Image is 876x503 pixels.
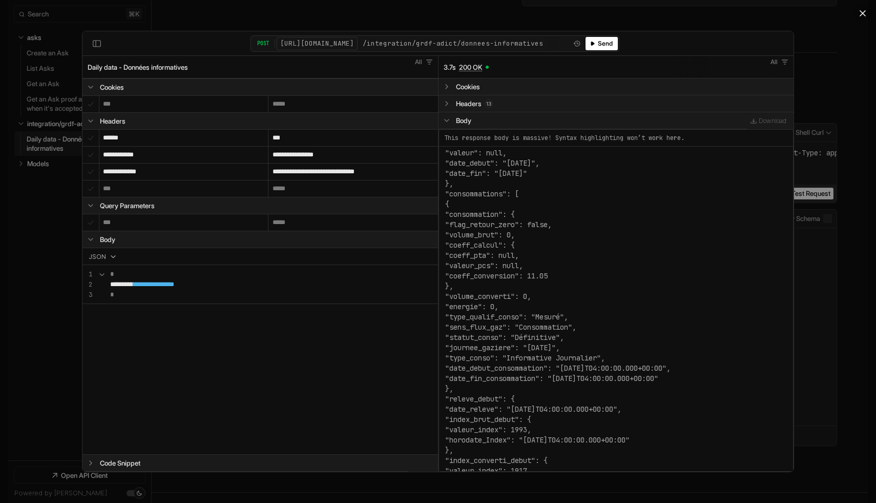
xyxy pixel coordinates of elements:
[82,31,794,472] div: API Client
[445,343,671,353] div: "journee_gaziere": "[DATE]",
[770,57,778,67] span: All
[445,260,671,271] div: "valeur_pcs": null,
[445,394,671,404] div: "releve_debut": {
[445,219,671,230] div: "flag_retour_zero": false,
[445,240,671,250] div: "coeff_calcul": {
[445,209,671,219] div: "consommation": {
[747,115,789,127] a: Download
[445,301,671,312] div: "energie": 0,
[445,168,671,178] div: "date_fin": "[DATE]"
[85,269,96,279] div: 1
[445,384,671,394] div: },
[445,466,671,476] div: "valeur_index": 1917,
[445,312,671,322] div: "type_qualif_conso": "Mesuré",
[438,56,794,472] section: Response
[85,290,96,300] div: 3
[759,117,786,125] span: Download
[445,332,671,343] div: "statut_conso": "Définitive",
[439,129,794,146] div: This response body is massive! Syntax highlighting won’t work here.
[445,404,671,414] div: "date_releve": "[DATE]T04:00:00.000+00:00",
[445,455,671,466] div: "index_converti_debut": {
[445,178,671,189] div: },
[445,148,671,158] div: "valeur": null,
[445,445,671,455] div: },
[445,281,671,291] div: },
[445,425,671,435] div: "valeur_index": 1993,
[444,62,456,72] span: 3.7s
[445,250,671,260] div: "coeff_pta": null,
[445,189,671,199] div: "consommations": [
[445,199,671,209] div: {
[445,414,671,425] div: "index_brut_debut": {
[82,56,438,472] section: Request: Daily data - Données informatives
[363,38,543,49] span: /integration/grdf-adict/donnees-informatives
[445,158,671,168] div: "date_debut": "[DATE]",
[445,291,671,301] div: "volume_converti": 0,
[445,271,671,281] div: "coeff_conversion": 11.05
[598,39,613,48] span: Send
[459,62,489,72] a: 200 OK
[85,279,96,290] div: 2
[445,435,671,445] div: "horodate_Index": "[DATE]T04:00:00.000+00:00"
[252,39,275,47] div: POST
[445,230,671,240] div: "volume_brut": 0,
[277,37,358,50] button: [URL][DOMAIN_NAME]
[445,322,671,332] div: "sens_flux_gaz": "Consommation",
[445,363,671,373] div: "date_debut_consommation": "[DATE]T04:00:00.000+00:00",
[415,57,422,67] span: All
[89,251,106,261] span: JSON
[82,248,123,265] button: JSON
[439,95,794,112] button: 13
[485,99,493,108] span: 13
[445,373,671,384] div: "date_fin_consommation": "[DATE]T04:00:00.000+00:00"
[445,353,671,363] div: "type_conso": "Informative Journalier",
